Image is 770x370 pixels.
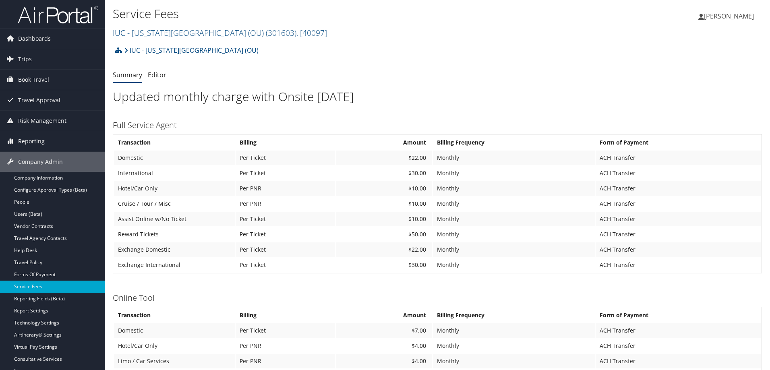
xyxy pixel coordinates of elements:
[114,308,235,322] th: Transaction
[433,339,595,353] td: Monthly
[596,151,761,165] td: ACH Transfer
[236,227,335,242] td: Per Ticket
[596,354,761,368] td: ACH Transfer
[596,227,761,242] td: ACH Transfer
[18,29,51,49] span: Dashboards
[18,5,98,24] img: airportal-logo.png
[433,166,595,180] td: Monthly
[596,308,761,322] th: Form of Payment
[433,323,595,338] td: Monthly
[433,258,595,272] td: Monthly
[114,258,235,272] td: Exchange International
[433,196,595,211] td: Monthly
[596,339,761,353] td: ACH Transfer
[698,4,762,28] a: [PERSON_NAME]
[113,120,762,131] h3: Full Service Agent
[236,151,335,165] td: Per Ticket
[596,181,761,196] td: ACH Transfer
[113,27,327,38] a: IUC - [US_STATE][GEOGRAPHIC_DATA] (OU)
[336,242,432,257] td: $22.00
[596,323,761,338] td: ACH Transfer
[596,212,761,226] td: ACH Transfer
[114,212,235,226] td: Assist Online w/No Ticket
[18,70,49,90] span: Book Travel
[18,90,60,110] span: Travel Approval
[596,135,761,150] th: Form of Payment
[236,339,335,353] td: Per PNR
[433,242,595,257] td: Monthly
[336,323,432,338] td: $7.00
[18,131,45,151] span: Reporting
[236,196,335,211] td: Per PNR
[596,166,761,180] td: ACH Transfer
[114,151,235,165] td: Domestic
[336,196,432,211] td: $10.00
[114,166,235,180] td: International
[114,323,235,338] td: Domestic
[336,258,432,272] td: $30.00
[18,111,66,131] span: Risk Management
[433,181,595,196] td: Monthly
[433,308,595,322] th: Billing Frequency
[148,70,166,79] a: Editor
[596,258,761,272] td: ACH Transfer
[113,5,546,22] h1: Service Fees
[336,354,432,368] td: $4.00
[114,181,235,196] td: Hotel/Car Only
[114,339,235,353] td: Hotel/Car Only
[336,151,432,165] td: $22.00
[704,12,754,21] span: [PERSON_NAME]
[236,212,335,226] td: Per Ticket
[336,339,432,353] td: $4.00
[114,242,235,257] td: Exchange Domestic
[296,27,327,38] span: , [ 40097 ]
[236,135,335,150] th: Billing
[114,196,235,211] td: Cruise / Tour / Misc
[433,227,595,242] td: Monthly
[114,135,235,150] th: Transaction
[596,242,761,257] td: ACH Transfer
[236,323,335,338] td: Per Ticket
[236,354,335,368] td: Per PNR
[336,212,432,226] td: $10.00
[236,258,335,272] td: Per Ticket
[236,242,335,257] td: Per Ticket
[113,88,762,105] h1: Updated monthly charge with Onsite [DATE]
[433,135,595,150] th: Billing Frequency
[336,227,432,242] td: $50.00
[236,308,335,322] th: Billing
[336,308,432,322] th: Amount
[596,196,761,211] td: ACH Transfer
[113,70,142,79] a: Summary
[236,181,335,196] td: Per PNR
[266,27,296,38] span: ( 301603 )
[114,354,235,368] td: Limo / Car Services
[124,42,259,58] a: IUC - [US_STATE][GEOGRAPHIC_DATA] (OU)
[433,212,595,226] td: Monthly
[114,227,235,242] td: Reward Tickets
[433,354,595,368] td: Monthly
[236,166,335,180] td: Per Ticket
[18,152,63,172] span: Company Admin
[336,181,432,196] td: $10.00
[433,151,595,165] td: Monthly
[113,292,762,304] h3: Online Tool
[18,49,32,69] span: Trips
[336,166,432,180] td: $30.00
[336,135,432,150] th: Amount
